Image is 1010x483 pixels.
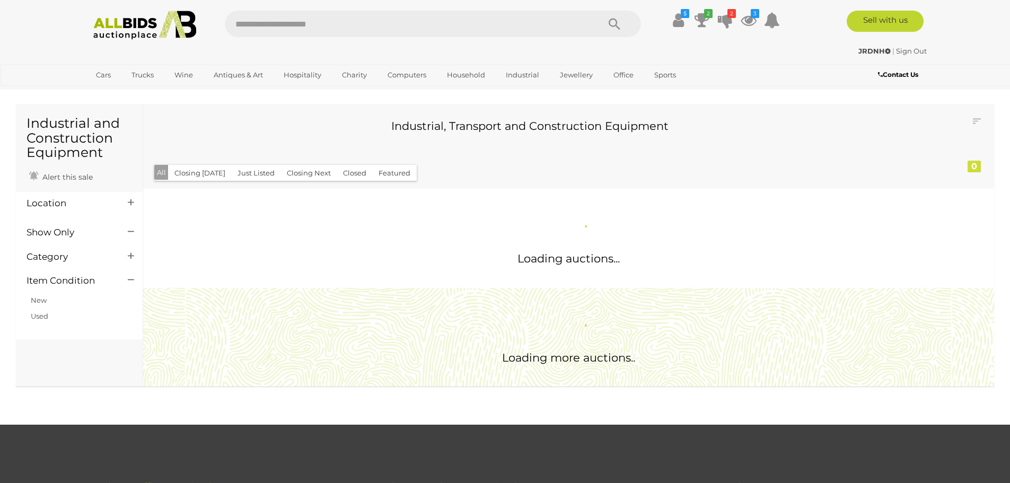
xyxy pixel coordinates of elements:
[694,11,710,30] a: 2
[681,9,689,18] i: $
[277,66,328,84] a: Hospitality
[727,9,736,18] i: 2
[607,66,640,84] a: Office
[517,252,620,265] span: Loading auctions...
[858,47,891,55] strong: JRDNH
[858,47,892,55] a: JRDNH
[207,66,270,84] a: Antiques & Art
[27,276,112,286] h4: Item Condition
[89,84,178,101] a: [GEOGRAPHIC_DATA]
[337,165,373,181] button: Closed
[847,11,924,32] a: Sell with us
[751,9,759,18] i: 3
[440,66,492,84] a: Household
[878,71,918,78] b: Contact Us
[335,66,374,84] a: Charity
[125,66,161,84] a: Trucks
[499,66,546,84] a: Industrial
[704,9,713,18] i: 2
[27,252,112,262] h4: Category
[168,165,232,181] button: Closing [DATE]
[154,165,169,180] button: All
[502,351,635,364] span: Loading more auctions..
[647,66,683,84] a: Sports
[27,227,112,238] h4: Show Only
[27,168,95,184] a: Alert this sale
[372,165,417,181] button: Featured
[717,11,733,30] a: 2
[553,66,600,84] a: Jewellery
[381,66,433,84] a: Computers
[671,11,687,30] a: $
[40,172,93,182] span: Alert this sale
[231,165,281,181] button: Just Listed
[168,66,200,84] a: Wine
[896,47,927,55] a: Sign Out
[87,11,203,40] img: Allbids.com.au
[162,120,898,132] h3: Industrial, Transport and Construction Equipment
[27,116,132,160] h1: Industrial and Construction Equipment
[31,312,48,320] a: Used
[878,69,921,81] a: Contact Us
[89,66,118,84] a: Cars
[280,165,337,181] button: Closing Next
[31,296,47,304] a: New
[588,11,641,37] button: Search
[27,198,112,208] h4: Location
[892,47,894,55] span: |
[741,11,757,30] a: 3
[968,161,981,172] div: 0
